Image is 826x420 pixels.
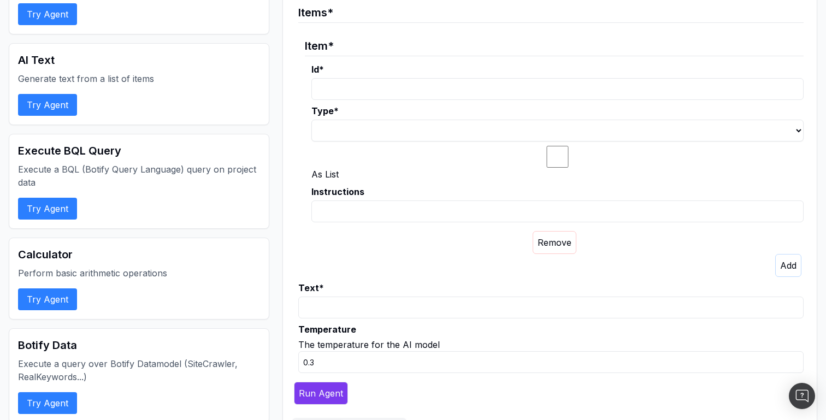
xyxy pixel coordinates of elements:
[789,383,815,409] div: Open Intercom Messenger
[294,382,348,405] button: Run Agent
[18,288,77,310] button: Try Agent
[18,52,260,68] h2: AI Text
[311,146,804,168] input: As List
[18,338,260,353] h2: Botify Data
[18,267,260,280] p: Perform basic arithmetic operations
[311,104,804,117] label: Type
[311,185,804,198] label: Instructions
[18,72,260,85] p: Generate text from a list of items
[18,198,77,220] button: Try Agent
[311,169,339,180] span: As List
[18,392,77,414] button: Try Agent
[18,3,77,25] button: Try Agent
[18,247,260,262] h2: Calculator
[298,338,804,351] div: The temperature for the AI model
[18,163,260,189] p: Execute a BQL (Botify Query Language) query on project data
[533,231,576,254] button: Remove
[775,254,801,277] button: Add
[298,323,804,336] label: Temperature
[305,29,804,56] legend: Item
[298,281,804,294] label: Text
[311,63,804,76] label: Id
[18,357,260,383] p: Execute a query over Botify Datamodel (SiteCrawler, RealKeywords...)
[18,143,260,158] h2: Execute BQL Query
[18,94,77,116] button: Try Agent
